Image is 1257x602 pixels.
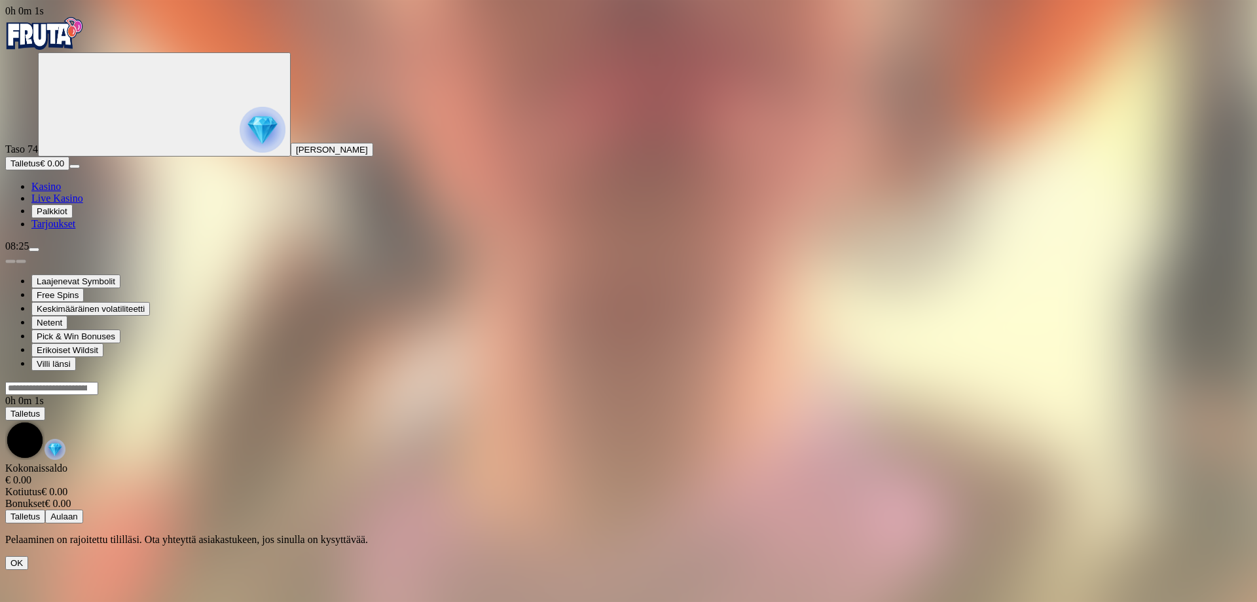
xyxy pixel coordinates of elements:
span: Villi länsi [37,359,71,369]
span: user session time [5,5,44,16]
button: Aulaan [45,510,83,523]
button: Keskimääräinen volatiliteetti [31,302,150,316]
span: Erikoiset Wildsit [37,345,98,355]
button: menu [29,248,39,252]
span: Talletus [10,409,40,419]
button: Talletusplus icon€ 0.00 [5,157,69,170]
span: Aulaan [50,512,78,521]
span: user session time [5,395,44,406]
button: next slide [16,259,26,263]
span: Free Spins [37,290,79,300]
span: Kotiutus [5,486,41,497]
button: menu [69,164,80,168]
img: Fruta [5,17,84,50]
span: Netent [37,318,62,328]
span: OK [10,558,23,568]
button: reward progress [38,52,291,157]
span: Bonukset [5,498,45,509]
nav: Primary [5,17,1252,230]
button: Netent [31,316,67,329]
span: Pick & Win Bonuses [37,331,115,341]
a: Tarjoukset [31,218,75,229]
input: Search [5,382,98,395]
span: Palkkiot [37,206,67,216]
img: reward progress [240,107,285,153]
nav: Main menu [5,181,1252,230]
img: reward-icon [45,439,65,460]
button: Laajenevat Symbolit [31,274,120,288]
button: [PERSON_NAME] [291,143,373,157]
span: Laajenevat Symbolit [37,276,115,286]
div: Kokonaissaldo [5,462,1252,486]
button: Talletus [5,407,45,421]
span: € 0.00 [40,159,64,168]
p: Pelaaminen on rajoitettu tililläsi. Ota yhteyttä asiakastukeen, jos sinulla on kysyttävää. [5,534,1252,546]
div: Game menu content [5,462,1252,523]
span: Talletus [10,159,40,168]
button: prev slide [5,259,16,263]
button: Pick & Win Bonuses [31,329,120,343]
span: Taso 74 [5,143,38,155]
div: € 0.00 [5,486,1252,498]
button: Palkkiot [31,204,73,218]
span: 08:25 [5,240,29,252]
button: Free Spins [31,288,84,302]
span: Keskimääräinen volatiliteetti [37,304,145,314]
div: € 0.00 [5,474,1252,486]
button: Erikoiset Wildsit [31,343,103,357]
a: Fruta [5,41,84,52]
a: Live Kasino [31,193,83,204]
button: Talletus [5,510,45,523]
button: Villi länsi [31,357,76,371]
div: Game menu [5,395,1252,462]
span: Talletus [10,512,40,521]
div: € 0.00 [5,498,1252,510]
button: OK [5,556,28,570]
span: [PERSON_NAME] [296,145,368,155]
a: Kasino [31,181,61,192]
